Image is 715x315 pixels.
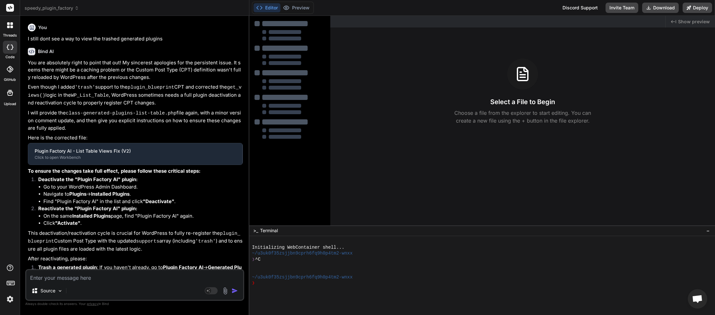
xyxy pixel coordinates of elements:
[260,227,278,234] span: Terminal
[253,227,258,234] span: >_
[25,5,79,11] span: speedy_plugin_factory
[43,183,243,191] li: Go to your WordPress Admin Dashboard.
[559,3,602,13] div: Discord Support
[38,48,54,55] h6: Bind AI
[38,24,47,31] h6: You
[255,256,261,262] span: ^C
[43,212,243,220] li: On the same page, find "Plugin Factory AI" again.
[252,244,344,250] span: Initializing WebContainer shell...
[35,148,236,154] div: Plugin Factory AI - List Table Views Fix (V2)
[71,93,109,98] code: WP_List_Table
[43,198,243,205] li: Find "Plugin Factory AI" in the list and click .
[28,255,243,263] p: After reactivating, please:
[232,288,238,294] img: icon
[28,83,243,107] p: Even though I added support to the CPT and corrected the logic in the , WordPress sometimes needs...
[280,3,312,12] button: Preview
[252,280,255,286] span: ❯
[55,220,80,226] strong: "Activate"
[254,3,280,12] button: Editor
[252,256,255,262] span: ❯
[4,77,16,82] label: GitHub
[43,190,243,198] li: Navigate to -> .
[606,3,638,13] button: Invite Team
[43,220,243,227] li: Click .
[35,155,236,160] div: Click to open Workbench
[25,301,244,307] p: Always double-check its answers. Your in Bind
[128,85,174,90] code: plugin_blueprint
[683,3,712,13] button: Deploy
[28,230,243,253] p: This deactivation/reactivation cycle is crucial for WordPress to fully re-register the Custom Pos...
[4,101,16,107] label: Upload
[3,33,17,38] label: threads
[72,213,111,219] strong: Installed Plugins
[28,35,243,43] p: I still dont see a way to view the trashed generated plugins
[28,59,243,81] p: You are absolutely right to point that out! My sincerest apologies for the persistent issue. It s...
[28,143,242,165] button: Plugin Factory AI - List Table Views Fix (V2)Click to open Workbench
[91,191,130,197] strong: Installed Plugins
[252,274,353,280] span: ~/u3uk0f35zsjjbn9cprh6fq9h0p4tm2-wnxx
[252,250,353,256] span: ~/u3uk0f35zsjjbn9cprh6fq9h0p4tm2-wnxx
[40,288,55,294] p: Source
[38,176,138,182] strong: Deactivate the "Plugin Factory AI" plugin:
[57,288,63,294] img: Pick Models
[28,109,243,132] p: I will provide the file again, with a minor version comment update, and then give you explicit in...
[5,294,16,305] img: settings
[28,168,200,174] strong: To ensure the changes take full effect, please follow these critical steps:
[195,239,216,244] code: 'trash'
[143,198,174,204] strong: "Deactivate"
[678,18,710,25] span: Show preview
[706,227,710,234] span: −
[75,85,95,90] code: 'trash'
[28,134,243,142] p: Here is the corrected file:
[688,289,707,309] div: Open chat
[136,239,159,244] code: supports
[490,97,555,106] h3: Select a File to Begin
[87,302,98,306] span: privacy
[6,54,15,60] label: code
[450,109,595,125] p: Choose a file from the explorer to start editing. You can create a new file using the + button in...
[66,111,176,116] code: class-generated-plugins-list-table.php
[221,287,229,295] img: attachment
[33,264,243,278] li: : If you haven't already, go to -> , hover over an item, and click "Trash".
[163,264,203,270] strong: Plugin Factory AI
[38,264,97,270] strong: Trash a generated plugin
[705,225,711,236] button: −
[642,3,679,13] button: Download
[28,85,242,98] code: get_views()
[38,205,137,212] strong: Reactivate the "Plugin Factory AI" plugin:
[69,191,86,197] strong: Plugins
